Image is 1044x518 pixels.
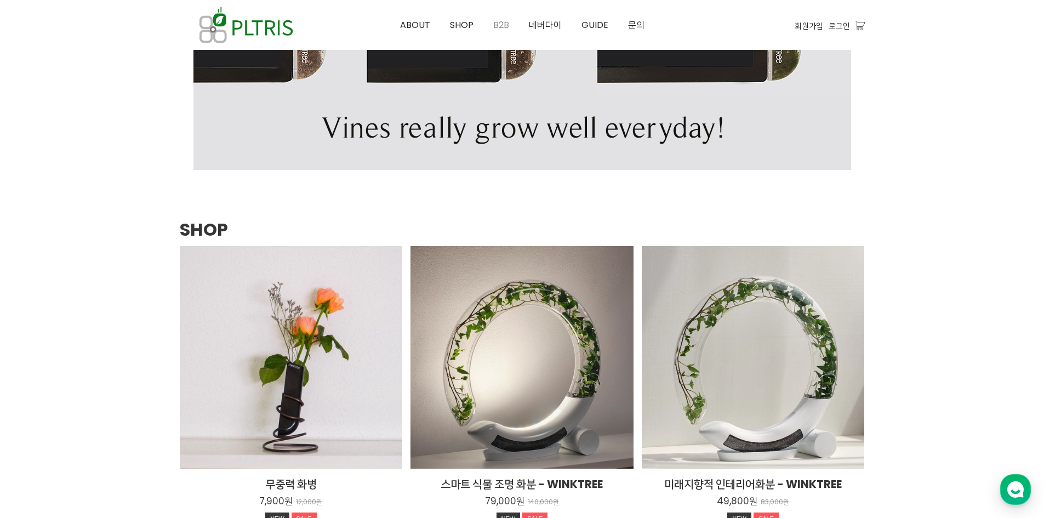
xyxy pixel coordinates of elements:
p: 83,000원 [761,498,789,506]
a: 홈 [3,348,72,375]
span: 설정 [169,364,182,373]
p: 49,800원 [717,495,757,507]
span: 대화 [100,365,113,373]
h2: 무중력 화병 [180,476,403,492]
a: GUIDE [572,1,618,50]
a: 로그인 [829,20,850,32]
span: 문의 [628,19,644,31]
p: 7,900원 [259,495,293,507]
h2: 스마트 식물 조명 화분 - WINKTREE [410,476,634,492]
span: ABOUT [400,19,430,31]
span: SHOP [450,19,473,31]
a: 회원가입 [795,20,823,32]
p: 140,000원 [528,498,559,506]
a: 네버다이 [519,1,572,50]
a: B2B [483,1,519,50]
p: 12,000원 [296,498,322,506]
span: GUIDE [581,19,608,31]
a: 대화 [72,348,141,375]
strong: SHOP [180,217,228,242]
a: ABOUT [390,1,440,50]
p: 79,000원 [485,495,524,507]
span: 홈 [35,364,41,373]
a: 문의 [618,1,654,50]
a: 설정 [141,348,210,375]
a: SHOP [440,1,483,50]
h2: 미래지향적 인테리어화분 - WINKTREE [642,476,865,492]
span: 네버다이 [529,19,562,31]
span: B2B [493,19,509,31]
